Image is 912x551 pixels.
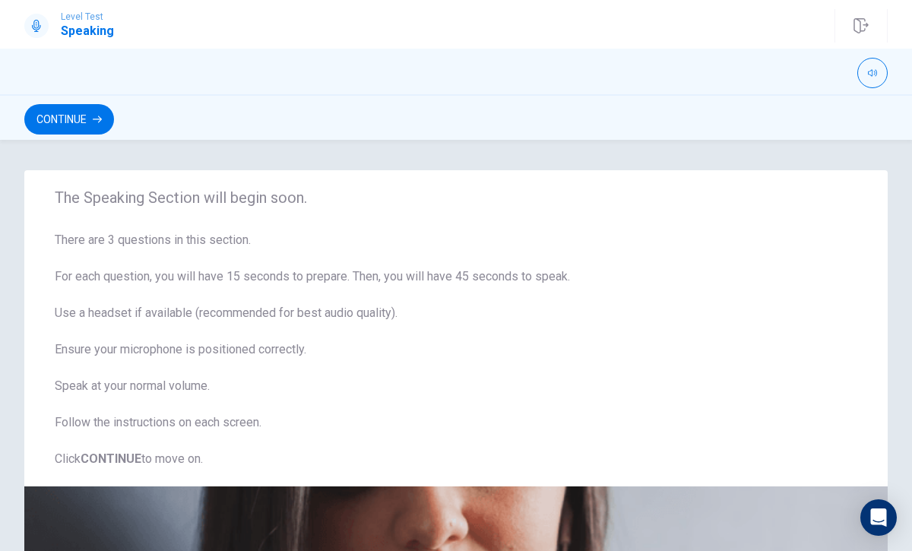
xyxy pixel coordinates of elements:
h1: Speaking [61,22,114,40]
span: The Speaking Section will begin soon. [55,188,857,207]
div: Open Intercom Messenger [860,499,897,536]
b: CONTINUE [81,451,141,466]
button: Continue [24,104,114,135]
span: There are 3 questions in this section. For each question, you will have 15 seconds to prepare. Th... [55,231,857,468]
span: Level Test [61,11,114,22]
